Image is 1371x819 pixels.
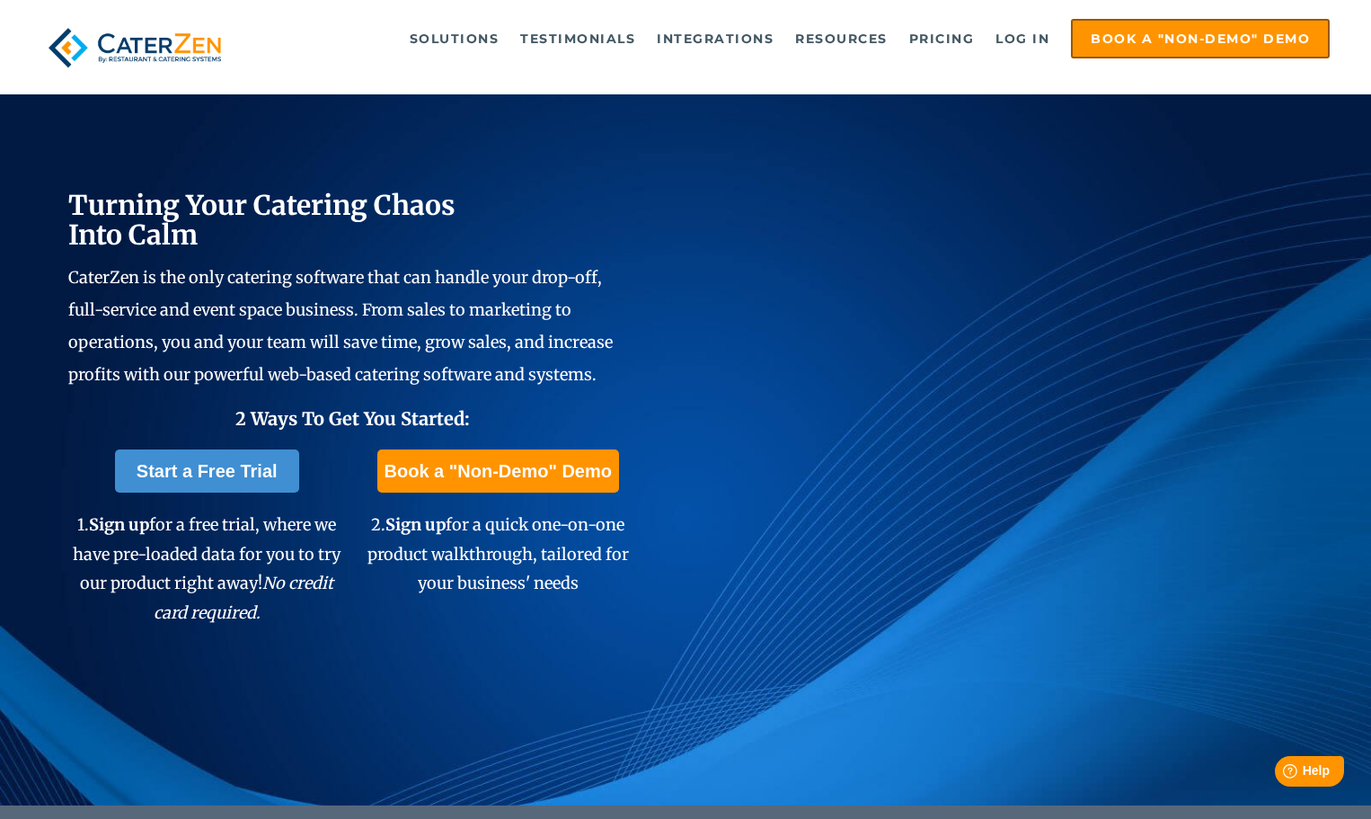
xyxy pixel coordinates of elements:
[986,21,1058,57] a: Log in
[261,19,1330,58] div: Navigation Menu
[900,21,984,57] a: Pricing
[1211,749,1351,799] iframe: Help widget launcher
[41,19,228,76] img: caterzen
[648,21,783,57] a: Integrations
[511,21,644,57] a: Testimonials
[154,573,334,622] em: No credit card required.
[786,21,897,57] a: Resources
[235,407,470,430] span: 2 Ways To Get You Started:
[401,21,509,57] a: Solutions
[377,450,619,493] a: Book a "Non-Demo" Demo
[385,514,446,535] span: Sign up
[1071,19,1330,58] a: Book a "Non-Demo" Demo
[367,514,629,593] span: 2. for a quick one-on-one product walkthrough, tailored for your business' needs
[73,514,341,622] span: 1. for a free trial, where we have pre-loaded data for you to try our product right away!
[115,450,299,493] a: Start a Free Trial
[89,514,149,535] span: Sign up
[68,188,456,252] span: Turning Your Catering Chaos Into Calm
[68,267,613,385] span: CaterZen is the only catering software that can handle your drop-off, full-service and event spac...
